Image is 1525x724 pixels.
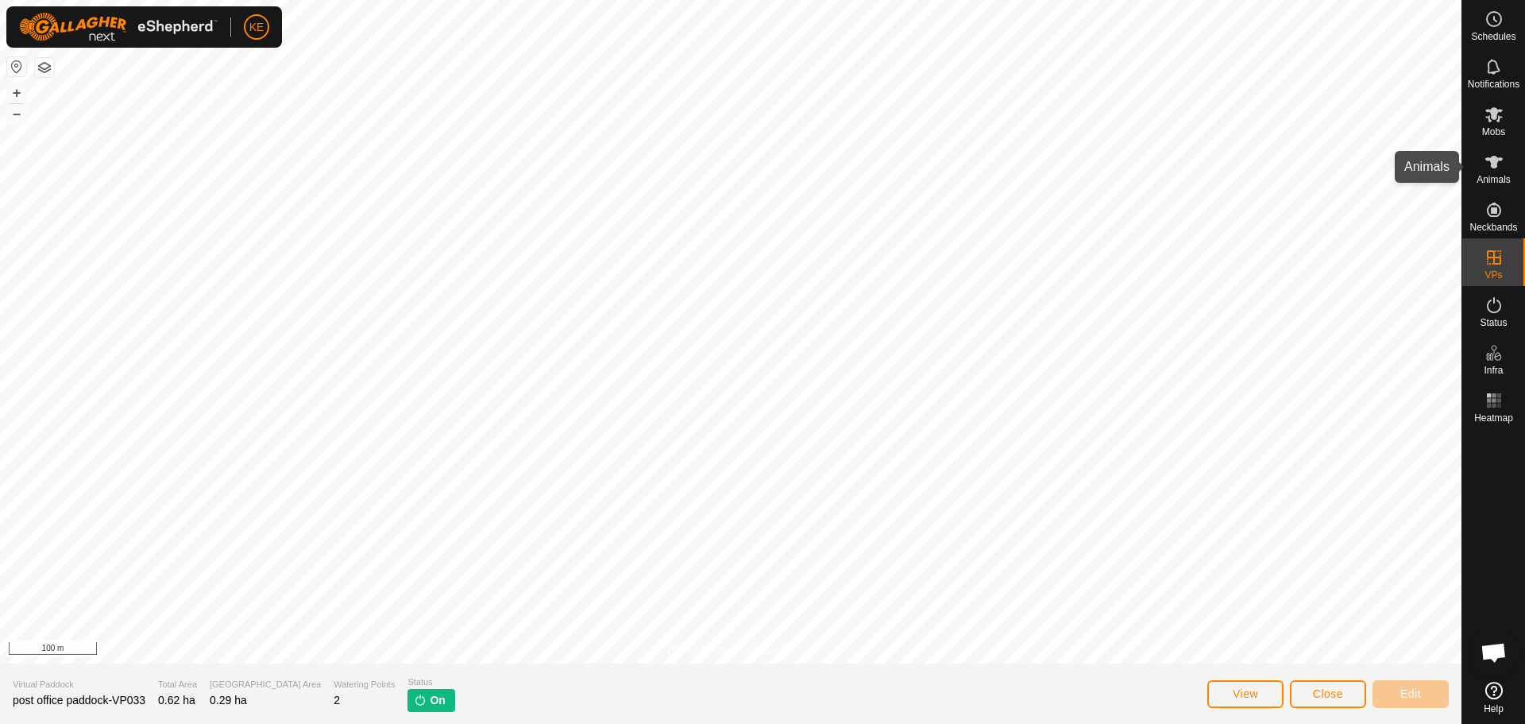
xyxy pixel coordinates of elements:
span: Total Area [158,678,197,691]
span: Infra [1484,366,1503,375]
span: View [1233,687,1258,700]
span: Watering Points [334,678,395,691]
button: Map Layers [35,58,54,77]
span: Close [1313,687,1343,700]
span: KE [249,19,264,36]
img: Gallagher Logo [19,13,218,41]
span: Animals [1477,175,1511,184]
a: Privacy Policy [668,643,728,657]
button: + [7,83,26,103]
a: Help [1462,676,1525,720]
button: Close [1290,680,1366,708]
button: Edit [1372,680,1449,708]
span: Notifications [1468,79,1519,89]
span: Virtual Paddock [13,678,145,691]
span: Status [407,676,454,689]
div: Open chat [1470,629,1518,676]
span: 2 [334,694,340,707]
span: 0.29 ha [210,694,247,707]
span: Neckbands [1469,223,1517,232]
span: Mobs [1482,127,1505,137]
span: 0.62 ha [158,694,195,707]
a: Contact Us [747,643,793,657]
span: Edit [1400,687,1421,700]
img: turn-on [414,694,427,707]
span: post office paddock-VP033 [13,694,145,707]
span: [GEOGRAPHIC_DATA] Area [210,678,321,691]
span: Heatmap [1474,413,1513,423]
span: Schedules [1471,32,1515,41]
span: On [430,692,445,709]
span: VPs [1484,270,1502,280]
button: – [7,104,26,123]
span: Help [1484,704,1504,714]
span: Status [1480,318,1507,327]
button: Reset Map [7,57,26,76]
button: View [1207,680,1284,708]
